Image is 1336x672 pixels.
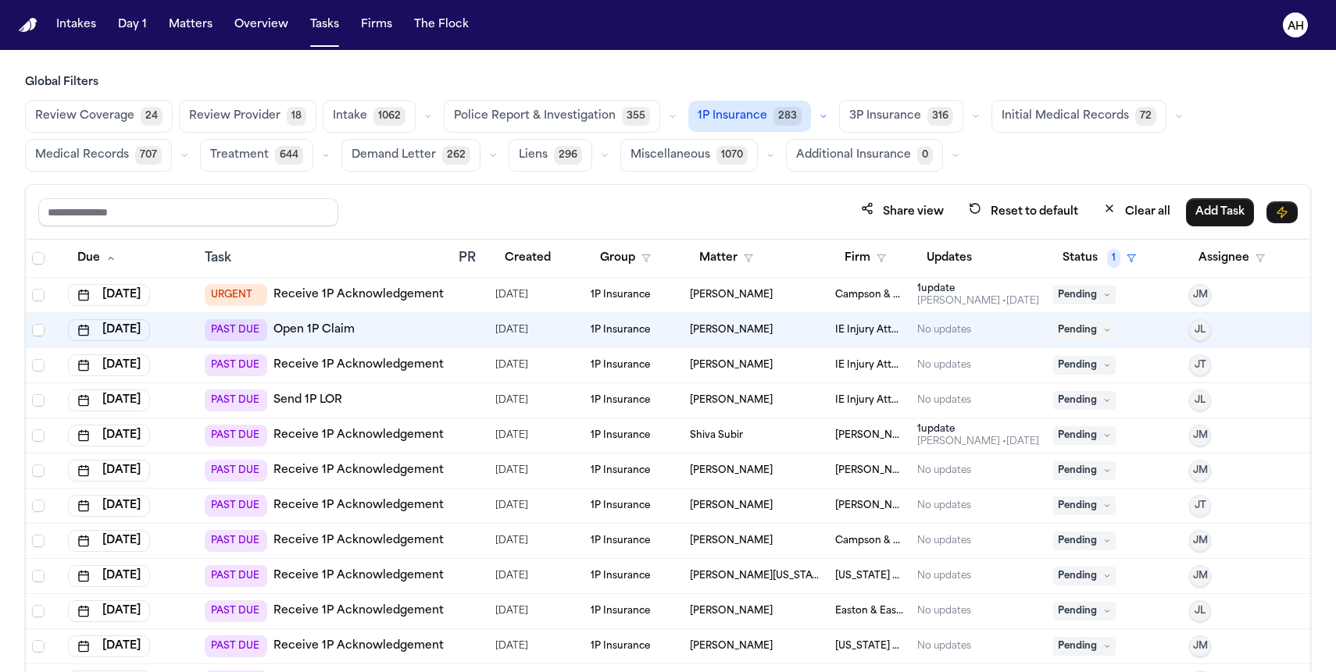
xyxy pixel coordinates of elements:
span: Alicia Acosta [690,359,773,372]
button: Matters [163,11,219,39]
span: Review Provider [189,108,280,124]
span: Pending [1053,426,1116,445]
span: Police Report & Investigation [454,108,616,124]
span: Alicia Acosta [690,394,773,407]
a: Receive 1P Acknowledgement [273,603,444,619]
span: Campson & Campson [835,289,905,301]
button: [DATE] [68,460,150,482]
button: [DATE] [68,354,150,376]
span: 10/7/2025, 11:41:42 AM [495,389,528,411]
span: PAST DUE [205,460,267,482]
button: Police Report & Investigation355 [444,100,660,133]
button: Medical Records707 [25,139,172,172]
span: Pending [1053,391,1116,410]
span: 7/28/2025, 1:42:56 PM [495,635,528,657]
div: No updates [917,464,971,477]
button: Assignee [1189,244,1274,272]
span: Michigan Auto Law [835,640,905,652]
button: Immediate Task [1266,201,1298,223]
span: 283 [773,107,802,126]
span: 3P Insurance [849,108,921,124]
button: JM [1189,425,1211,446]
span: PAST DUE [205,425,267,446]
span: 10/7/2025, 11:41:43 AM [495,354,528,376]
button: JT [1189,495,1211,517]
span: Pending [1053,637,1116,656]
a: Receive 1P Acknowledgement [273,428,444,443]
div: No updates [917,640,971,652]
span: PAST DUE [205,565,267,587]
button: Intake1062 [323,100,416,133]
a: Open 1P Claim [273,322,355,338]
span: Pending [1053,356,1116,375]
span: JM [1193,570,1208,582]
span: JT [1195,500,1206,512]
div: No updates [917,500,971,512]
span: 1P Insurance [591,500,650,512]
button: Tasks [304,11,345,39]
span: Select all [32,252,45,265]
span: 8/19/2025, 1:24:50 PM [495,565,528,587]
span: Intake [333,108,367,124]
button: Firms [355,11,398,39]
span: JM [1193,640,1208,652]
div: No updates [917,394,971,407]
span: PAST DUE [205,495,267,517]
button: Review Provider18 [179,100,316,133]
span: Pending [1053,461,1116,480]
span: Mohamed K Ahmed [835,429,905,442]
span: PAST DUE [205,389,267,411]
button: Miscellaneous1070 [620,139,758,172]
button: [DATE] [68,565,150,587]
span: 707 [135,146,162,165]
span: 24 [141,107,163,126]
span: 1062 [373,107,405,126]
span: 7/25/2025, 12:23:57 PM [495,425,528,446]
button: [DATE] [68,495,150,517]
span: Michigan Auto Law [835,570,905,582]
span: JM [1193,289,1208,301]
button: JM [1189,530,1211,552]
span: Shiva Subir [690,429,743,442]
button: Created [495,244,560,272]
div: PR [459,249,482,268]
span: 1P Insurance [591,429,650,442]
span: JM [1193,535,1208,547]
span: 8/20/2025, 10:53:49 AM [495,530,528,552]
span: Initial Medical Records [1002,108,1129,124]
span: 8/8/2025, 5:52:51 AM [495,600,528,622]
button: Treatment644 [200,139,313,172]
div: No updates [917,324,971,336]
span: IE Injury Attorney [835,359,905,372]
span: 10/6/2025, 1:40:18 PM [495,495,528,517]
span: JL [1195,324,1206,336]
div: Last updated by Nitai Huberman at 9/12/2025, 11:24:06 AM [917,436,1039,448]
button: [DATE] [68,319,150,341]
span: PAST DUE [205,635,267,657]
text: AH [1288,21,1304,32]
span: 1P Insurance [591,289,650,301]
button: 1P Insurance283 [688,101,811,132]
span: Review Coverage [35,108,134,124]
button: JL [1189,600,1211,622]
span: 1P Insurance [591,394,650,407]
span: Luis Rivera Rivera [690,535,773,547]
div: No updates [917,359,971,372]
button: Reset to default [959,197,1088,226]
span: Brandon Bennett [690,289,773,301]
button: Initial Medical Records72 [991,100,1166,133]
button: Clear all [1094,197,1180,226]
span: 0 [917,146,933,165]
a: Send 1P LOR [273,393,342,408]
a: Receive 1P Acknowledgement [273,533,444,549]
button: [DATE] [68,284,150,306]
div: No updates [917,570,971,582]
button: JL [1189,389,1211,411]
div: Last updated by Jennifer Tashenberg at 9/15/2025, 6:26:13 AM [917,295,1039,308]
span: IE Injury Attorney [835,394,905,407]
